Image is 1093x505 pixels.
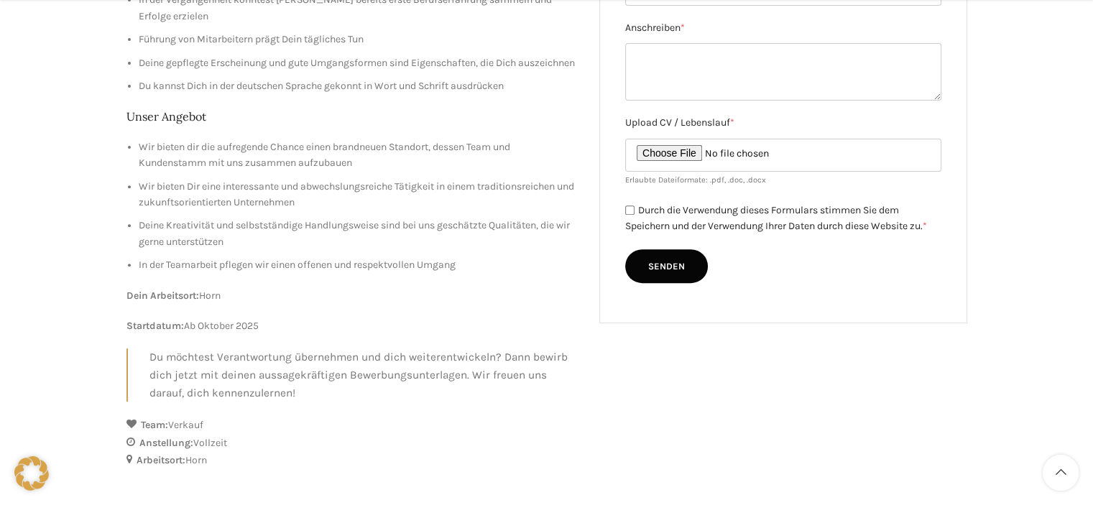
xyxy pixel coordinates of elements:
[126,318,578,334] p: Ab Oktober 2025
[126,288,578,304] p: Horn
[126,289,199,302] strong: Dein Arbeitsort:
[139,55,578,71] li: Deine gepflegte Erscheinung und gute Umgangsformen sind Eigenschaften, die Dich auszeichnen
[149,348,578,402] p: Du möchtest Verantwortung übernehmen und dich weiterentwickeln? Dann bewirb dich jetzt mit deinen...
[141,419,168,431] strong: Team:
[139,437,193,449] strong: Anstellung:
[185,454,207,466] span: Horn
[139,257,578,273] li: In der Teamarbeit pflegen wir einen offenen und respektvollen Umgang
[139,78,578,94] li: Du kannst Dich in der deutschen Sprache gekonnt in Wort und Schrift ausdrücken
[168,419,203,431] span: Verkauf
[625,20,941,36] label: Anschreiben
[1043,455,1079,491] a: Scroll to top button
[625,249,708,284] input: Senden
[139,218,578,250] li: Deine Kreativität und selbstständige Handlungsweise sind bei uns geschätzte Qualitäten, die wir g...
[193,437,227,449] span: Vollzeit
[625,175,766,185] small: Erlaubte Dateiformate: .pdf, .doc, .docx
[139,139,578,172] li: Wir bieten dir die aufregende Chance einen brandneuen Standort, dessen Team und Kundenstamm mit u...
[139,32,578,47] li: Führung von Mitarbeitern prägt Dein tägliches Tun
[139,179,578,211] li: Wir bieten Dir eine interessante und abwechslungsreiche Tätigkeit in einem traditionsreichen und ...
[625,115,941,131] label: Upload CV / Lebenslauf
[126,108,578,124] h2: Unser Angebot
[625,204,927,233] label: Durch die Verwendung dieses Formulars stimmen Sie dem Speichern und der Verwendung Ihrer Daten du...
[126,320,184,332] strong: Startdatum:
[137,454,185,466] strong: Arbeitsort:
